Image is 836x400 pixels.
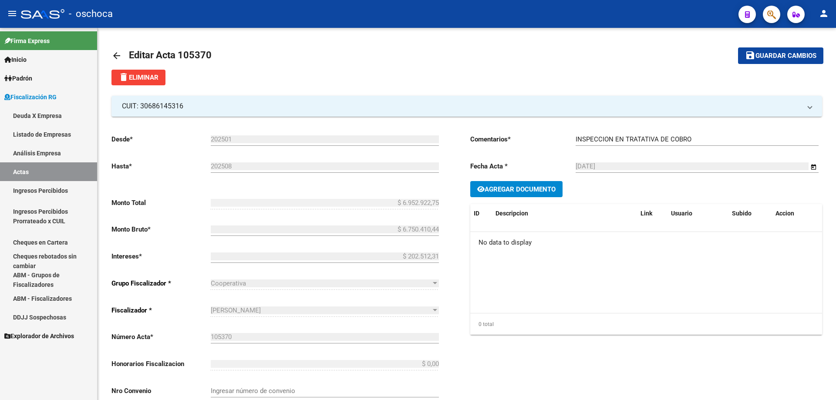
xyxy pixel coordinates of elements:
datatable-header-cell: Link [637,204,667,223]
span: Fiscalización RG [4,92,57,102]
mat-icon: menu [7,8,17,19]
span: - oschoca [69,4,113,24]
datatable-header-cell: Subido [728,204,772,223]
mat-panel-title: CUIT: 30686145316 [122,101,801,111]
span: Link [640,210,652,217]
mat-icon: arrow_back [111,50,122,61]
datatable-header-cell: Accion [772,204,816,223]
span: Guardar cambios [755,52,816,60]
p: Desde [111,134,211,144]
p: Monto Bruto [111,225,211,234]
span: Descripcion [496,210,528,217]
span: Firma Express [4,36,50,46]
mat-icon: person [819,8,829,19]
p: Comentarios [470,134,576,144]
span: Agregar Documento [485,185,556,193]
span: Inicio [4,55,27,64]
span: Subido [732,210,752,217]
mat-icon: delete [118,72,129,82]
span: ID [474,210,479,217]
span: Cooperativa [211,279,246,287]
button: Guardar cambios [738,47,823,64]
p: Hasta [111,161,211,171]
span: Accion [775,210,794,217]
p: Intereses [111,252,211,261]
button: Agregar Documento [470,181,563,197]
span: Explorador de Archivos [4,331,74,341]
p: Monto Total [111,198,211,208]
span: Editar Acta 105370 [129,50,212,61]
span: Eliminar [118,74,158,81]
div: 0 total [470,313,822,335]
mat-expansion-panel-header: CUIT: 30686145316 [111,96,822,117]
div: No data to display [470,232,822,254]
iframe: Intercom live chat [806,370,827,391]
span: [PERSON_NAME] [211,306,261,314]
span: Usuario [671,210,692,217]
p: Fiscalizador * [111,306,211,315]
datatable-header-cell: Usuario [667,204,728,223]
datatable-header-cell: Descripcion [492,204,637,223]
p: Número Acta [111,332,211,342]
p: Honorarios Fiscalizacion [111,359,211,369]
mat-icon: save [745,50,755,61]
span: Padrón [4,74,32,83]
datatable-header-cell: ID [470,204,492,223]
button: Eliminar [111,70,165,85]
p: Fecha Acta * [470,161,576,171]
p: Grupo Fiscalizador * [111,279,211,288]
p: Nro Convenio [111,386,211,396]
